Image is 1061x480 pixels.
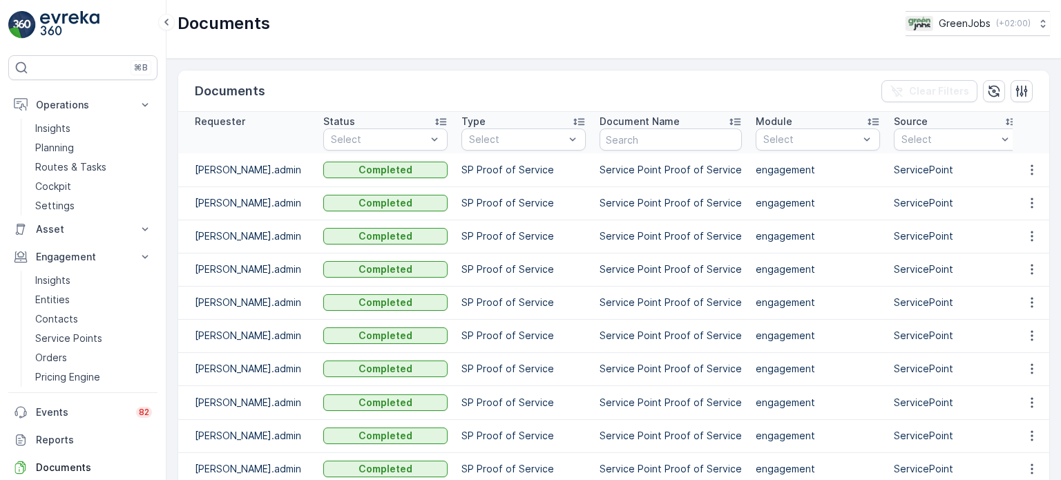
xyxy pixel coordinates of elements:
[195,115,245,128] p: Requester
[139,407,149,418] p: 82
[178,12,270,35] p: Documents
[178,186,316,220] td: [PERSON_NAME].admin
[178,153,316,186] td: [PERSON_NAME].admin
[469,133,564,146] p: Select
[30,348,157,367] a: Orders
[35,370,100,384] p: Pricing Engine
[887,253,1025,286] td: ServicePoint
[455,186,593,220] td: SP Proof of Service
[593,319,749,352] td: Service Point Proof of Service
[323,228,448,244] button: Completed
[36,433,152,447] p: Reports
[749,286,887,319] td: engagement
[749,352,887,385] td: engagement
[600,115,680,128] p: Document Name
[461,115,486,128] p: Type
[593,286,749,319] td: Service Point Proof of Service
[359,262,412,276] p: Completed
[36,222,130,236] p: Asset
[178,253,316,286] td: [PERSON_NAME].admin
[35,122,70,135] p: Insights
[35,180,71,193] p: Cockpit
[996,18,1031,29] p: ( +02:00 )
[455,385,593,419] td: SP Proof of Service
[455,253,593,286] td: SP Proof of Service
[331,133,426,146] p: Select
[593,352,749,385] td: Service Point Proof of Service
[359,329,412,343] p: Completed
[749,186,887,220] td: engagement
[887,220,1025,253] td: ServicePoint
[8,243,157,271] button: Engagement
[455,220,593,253] td: SP Proof of Service
[40,11,99,39] img: logo_light-DOdMpM7g.png
[749,319,887,352] td: engagement
[35,273,70,287] p: Insights
[30,138,157,157] a: Planning
[593,220,749,253] td: Service Point Proof of Service
[909,84,969,98] p: Clear Filters
[30,367,157,387] a: Pricing Engine
[359,296,412,309] p: Completed
[323,394,448,411] button: Completed
[749,220,887,253] td: engagement
[901,133,997,146] p: Select
[8,399,157,426] a: Events82
[30,157,157,177] a: Routes & Tasks
[455,286,593,319] td: SP Proof of Service
[36,250,130,264] p: Engagement
[35,199,75,213] p: Settings
[323,361,448,377] button: Completed
[359,396,412,410] p: Completed
[178,220,316,253] td: [PERSON_NAME].admin
[178,352,316,385] td: [PERSON_NAME].admin
[35,332,102,345] p: Service Points
[359,229,412,243] p: Completed
[195,81,265,101] p: Documents
[35,160,106,174] p: Routes & Tasks
[887,385,1025,419] td: ServicePoint
[178,419,316,452] td: [PERSON_NAME].admin
[894,115,928,128] p: Source
[8,426,157,454] a: Reports
[323,327,448,344] button: Completed
[30,329,157,348] a: Service Points
[763,133,859,146] p: Select
[178,286,316,319] td: [PERSON_NAME].admin
[8,215,157,243] button: Asset
[8,91,157,119] button: Operations
[455,352,593,385] td: SP Proof of Service
[359,462,412,476] p: Completed
[881,80,977,102] button: Clear Filters
[8,11,36,39] img: logo
[323,162,448,178] button: Completed
[593,419,749,452] td: Service Point Proof of Service
[593,253,749,286] td: Service Point Proof of Service
[35,293,70,307] p: Entities
[455,319,593,352] td: SP Proof of Service
[455,419,593,452] td: SP Proof of Service
[323,115,355,128] p: Status
[906,16,933,31] img: Green_Jobs_Logo.png
[323,461,448,477] button: Completed
[359,163,412,177] p: Completed
[30,119,157,138] a: Insights
[887,153,1025,186] td: ServicePoint
[887,186,1025,220] td: ServicePoint
[30,196,157,215] a: Settings
[749,419,887,452] td: engagement
[36,98,130,112] p: Operations
[30,309,157,329] a: Contacts
[359,429,412,443] p: Completed
[756,115,792,128] p: Module
[178,385,316,419] td: [PERSON_NAME].admin
[323,195,448,211] button: Completed
[30,271,157,290] a: Insights
[593,153,749,186] td: Service Point Proof of Service
[906,11,1050,36] button: GreenJobs(+02:00)
[359,362,412,376] p: Completed
[455,153,593,186] td: SP Proof of Service
[323,261,448,278] button: Completed
[134,62,148,73] p: ⌘B
[35,351,67,365] p: Orders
